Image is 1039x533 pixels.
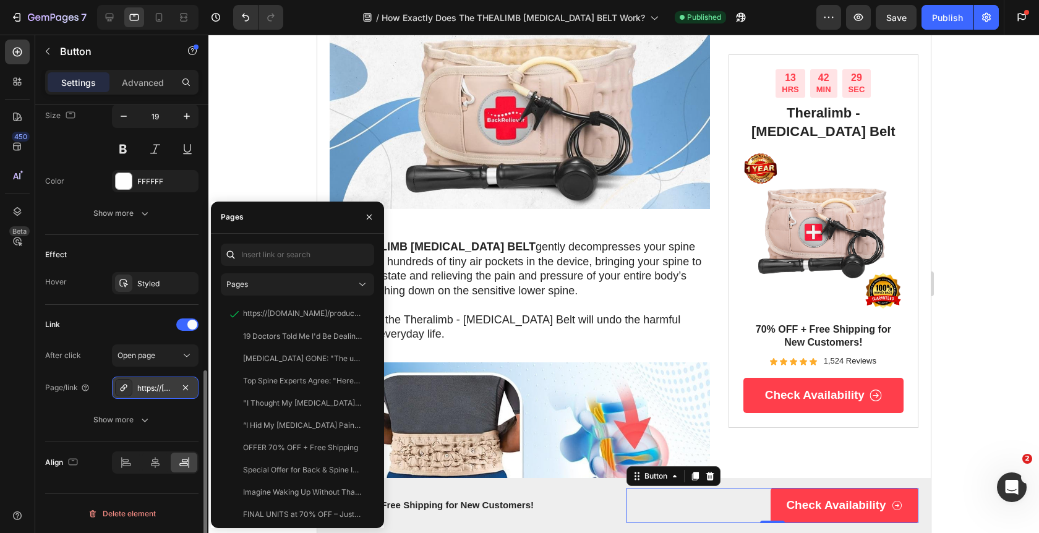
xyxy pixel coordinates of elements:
a: Check Availability [453,453,601,488]
div: Beta [9,226,30,236]
div: Show more [93,414,151,426]
div: Special Offer for Back & Spine Insider Readers: [243,464,362,475]
p: Check Availability [448,353,547,369]
div: 19 Doctors Told Me I'd Be Dealing With [MEDICAL_DATA] Pain For The Rest Of My Life. I Got Rid Of ... [243,331,362,342]
div: 42 [499,37,514,50]
div: Publish [932,11,963,24]
p: Button [60,44,165,59]
p: SEC [531,50,548,61]
div: OFFER 70% OFF + Free Shipping [243,442,358,453]
img: gempages_550557968404317192-3cd36e0f-a228-4a79-b092-4f98212de5ce.png [426,117,586,278]
p: 1,524 Reviews [507,322,559,332]
span: / [376,11,379,24]
p: Advanced [122,76,164,89]
span: The [14,206,33,218]
span: Save [886,12,907,23]
div: 13 [464,37,481,50]
div: Align [45,454,80,471]
div: Effect [45,249,67,260]
div: Show more [93,207,151,220]
p: 7 [81,10,87,25]
button: Delete element [45,504,199,524]
span: gently decompresses your spine by inflating hundreds of tiny air pockets in the device, bringing ... [14,206,384,262]
span: Open page [118,351,155,360]
div: Styled [137,278,195,289]
p: Settings [61,76,96,89]
div: 450 [12,132,30,142]
button: Publish [921,5,973,30]
span: Theralimb - [MEDICAL_DATA] Belt [434,70,578,104]
div: Undo/Redo [233,5,283,30]
div: After click [45,350,81,361]
div: FINAL UNITS at 70% OFF – Just for Our Community [243,509,362,520]
div: Pages [221,211,244,223]
div: “I Hid My [MEDICAL_DATA] Pain for 6 Years... But It Came Back Right Before My Son’s Wedding” [243,420,362,431]
a: THEALIMB [MEDICAL_DATA] BELT [33,206,218,218]
div: https://[DOMAIN_NAME]/products/mylumbar?utm_source={{utm_source}}&utm_medium={{utm_medium}}&utm_c... [243,308,362,319]
div: Top Spine Experts Agree: "Here's Exactly How To Reverse Back & [MEDICAL_DATA] From Degenerative D... [243,375,362,386]
div: FFFFFF [137,176,195,187]
p: HRS [464,50,481,61]
input: Insert link or search [221,244,374,266]
div: Size [45,108,78,124]
button: 7 [5,5,92,30]
p: Check Availability [469,463,568,479]
div: [MEDICAL_DATA] GONE: "The unbelievable true story of how my old doctor CURED my [MEDICAL_DATA] [D... [243,353,362,364]
button: Show more [45,409,199,431]
div: Button [325,436,353,447]
div: Hover [45,276,67,288]
div: Page/link [45,382,90,393]
div: "I Thought My [MEDICAL_DATA] Was Just 'Getting Older'... Until My Daughter’s Soccer Coach Showed ... [243,398,362,409]
button: Pages [221,273,374,296]
span: Over time, the Theralimb - [MEDICAL_DATA] Belt will undo the harmful effects of everyday life. [14,279,363,305]
iframe: Intercom live chat [997,472,1027,502]
span: Published [687,12,721,23]
span: Pages [226,279,248,289]
div: Link [45,319,60,330]
div: Imagine Waking Up Without That Pain [243,487,362,498]
span: How Exactly Does The THEALIMB [MEDICAL_DATA] BELT Work? [382,11,645,24]
button: Show more [45,202,199,224]
div: https://[DOMAIN_NAME]/mylumbar?utm_source={{utm_source}}&utm_medium={{utm_medium}}&utm_campaign={... [137,383,173,394]
div: Delete element [88,506,156,521]
div: 29 [531,37,548,50]
p: MIN [499,50,514,61]
strong: 70% OFF + Free Shipping for New Customers! [438,289,574,313]
a: Check Availability [426,343,586,378]
iframe: Design area [317,35,931,533]
span: 2 [1022,454,1032,464]
div: Color [45,176,64,187]
button: Open page [112,344,199,367]
button: Save [876,5,917,30]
